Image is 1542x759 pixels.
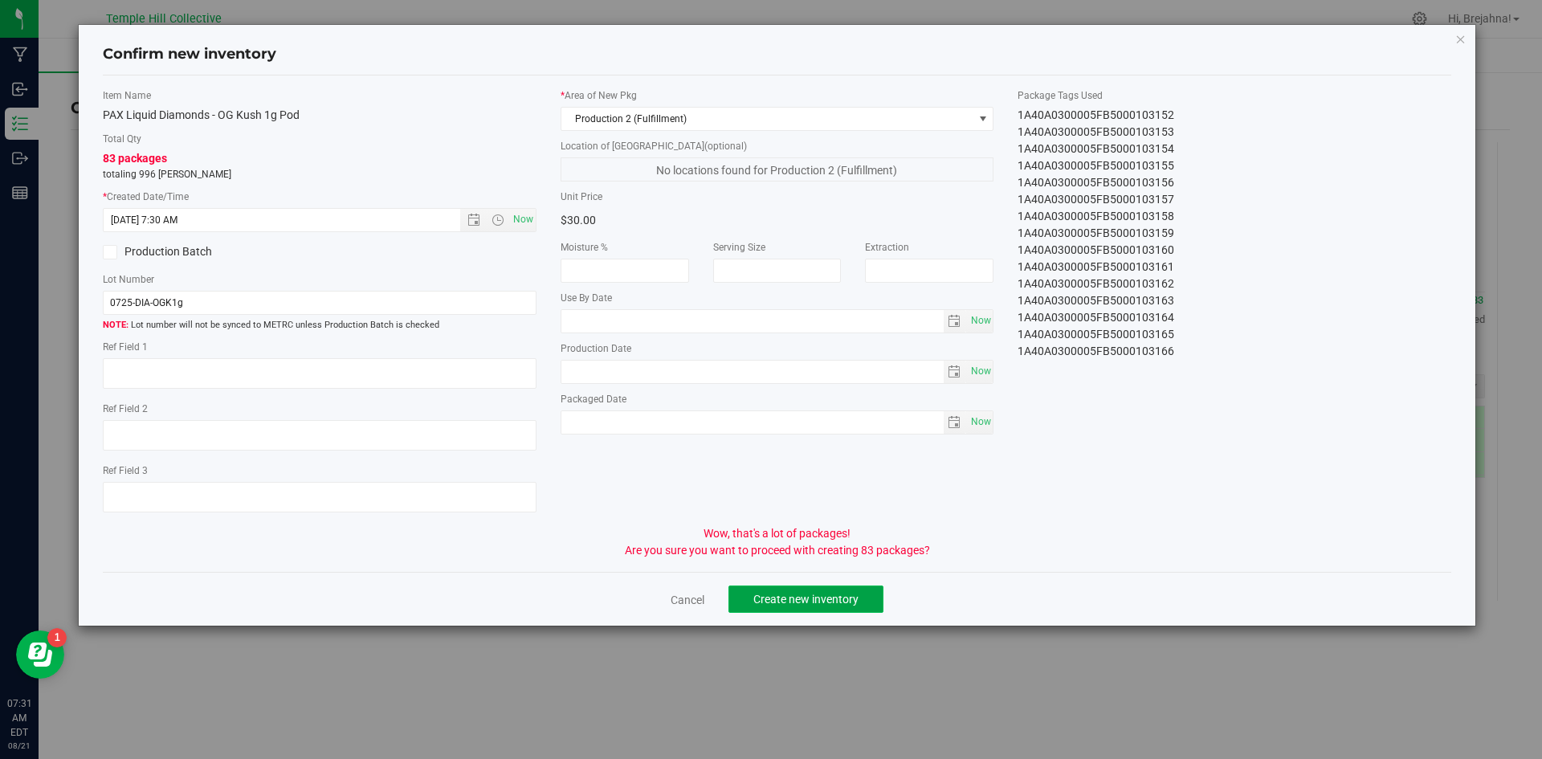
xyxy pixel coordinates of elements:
div: 1A40A0300005FB5000103162 [1018,275,1451,292]
a: Cancel [671,592,704,608]
span: 83 packages [103,152,167,165]
label: Item Name [103,88,536,103]
div: 1A40A0300005FB5000103166 [1018,343,1451,360]
label: Total Qty [103,132,536,146]
label: Moisture % [561,240,689,255]
div: 1A40A0300005FB5000103152 [1018,107,1451,124]
span: Production 2 (Fulfillment) [561,108,973,130]
span: Set Current date [967,309,994,333]
label: Extraction [865,240,993,255]
span: Open the time view [483,214,511,226]
span: Open the date view [460,214,487,226]
label: Package Tags Used [1018,88,1451,103]
div: 1A40A0300005FB5000103153 [1018,124,1451,141]
span: Set Current date [509,208,536,231]
span: (optional) [704,141,747,152]
label: Ref Field 3 [103,463,536,478]
div: 1A40A0300005FB5000103155 [1018,157,1451,174]
label: Production Date [561,341,994,356]
label: Packaged Date [561,392,994,406]
div: 1A40A0300005FB5000103159 [1018,225,1451,242]
span: select [966,411,993,434]
div: $30.00 [561,208,765,232]
span: Lot number will not be synced to METRC unless Production Batch is checked [103,319,536,333]
h4: Confirm new inventory [103,44,276,65]
label: Lot Number [103,272,536,287]
div: 1A40A0300005FB5000103160 [1018,242,1451,259]
span: No locations found for Production 2 (Fulfillment) [561,157,994,182]
label: Use By Date [561,291,994,305]
div: 1A40A0300005FB5000103156 [1018,174,1451,191]
iframe: Resource center [16,630,64,679]
div: 1A40A0300005FB5000103158 [1018,208,1451,225]
label: Created Date/Time [103,190,536,204]
span: select [944,310,967,333]
div: 1A40A0300005FB5000103163 [1018,292,1451,309]
span: Create new inventory [753,593,859,606]
label: Unit Price [561,190,765,204]
span: select [944,411,967,434]
div: 1A40A0300005FB5000103165 [1018,326,1451,343]
label: Serving Size [713,240,842,255]
span: Set Current date [967,410,994,434]
label: Location of [GEOGRAPHIC_DATA] [561,139,994,153]
span: select [966,361,993,383]
div: 1A40A0300005FB5000103157 [1018,191,1451,208]
label: Ref Field 2 [103,402,536,416]
span: select [966,310,993,333]
label: Area of New Pkg [561,88,994,103]
iframe: Resource center unread badge [47,628,67,647]
span: Set Current date [967,360,994,383]
button: Create new inventory [728,586,883,613]
div: PAX Liquid Diamonds - OG Kush 1g Pod [103,107,536,124]
div: 1A40A0300005FB5000103164 [1018,309,1451,326]
label: Production Batch [103,243,308,260]
div: Wow, that's a lot of packages! Are you sure you want to proceed with creating 83 packages? [91,525,1464,559]
div: 1A40A0300005FB5000103161 [1018,259,1451,275]
p: totaling 996 [PERSON_NAME] [103,167,536,182]
span: select [944,361,967,383]
div: 1A40A0300005FB5000103154 [1018,141,1451,157]
label: Ref Field 1 [103,340,536,354]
